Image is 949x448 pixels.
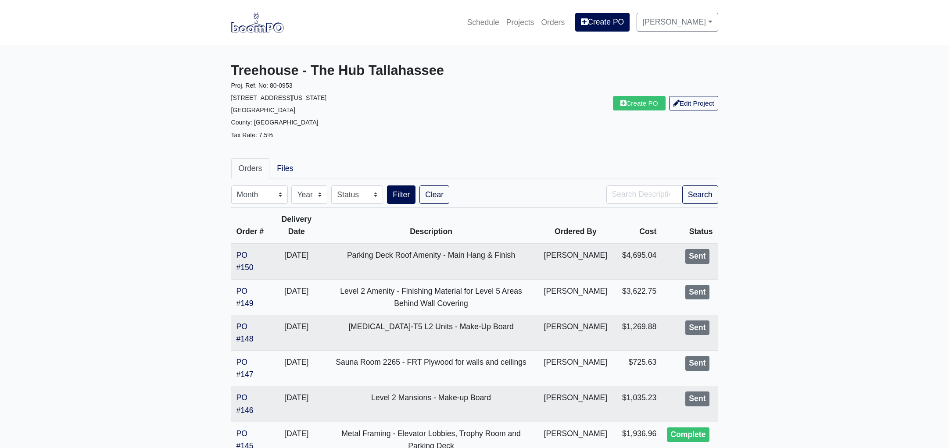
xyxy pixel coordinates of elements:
button: Search [682,185,718,204]
div: Sent [685,285,709,300]
td: [DATE] [269,386,324,422]
td: Level 2 Mansions - Make-up Board [324,386,539,422]
a: PO #149 [236,287,254,308]
td: [PERSON_NAME] [539,243,613,279]
a: Files [269,158,301,178]
td: [DATE] [269,351,324,386]
td: $725.63 [612,351,662,386]
a: PO #146 [236,393,254,414]
small: [GEOGRAPHIC_DATA] [231,107,296,114]
td: [PERSON_NAME] [539,315,613,350]
small: Proj. Ref. No: 80-0953 [231,82,293,89]
div: Complete [667,427,709,442]
td: [MEDICAL_DATA]-T5 L2 Units - Make-Up Board [324,315,539,350]
a: Orders [231,158,270,178]
th: Status [662,208,718,244]
a: PO #147 [236,358,254,379]
th: Cost [612,208,662,244]
td: $4,695.04 [612,243,662,279]
td: [DATE] [269,279,324,315]
th: Ordered By [539,208,613,244]
a: PO #150 [236,251,254,272]
a: Create PO [575,13,630,31]
td: Level 2 Amenity - Finishing Material for Level 5 Areas Behind Wall Covering [324,279,539,315]
td: $1,269.88 [612,315,662,350]
div: Sent [685,249,709,264]
small: Tax Rate: 7.5% [231,132,273,139]
td: Parking Deck Roof Amenity - Main Hang & Finish [324,243,539,279]
td: [PERSON_NAME] [539,279,613,315]
button: Filter [387,185,415,204]
td: $3,622.75 [612,279,662,315]
a: Create PO [613,96,666,110]
td: [PERSON_NAME] [539,386,613,422]
a: PO #148 [236,322,254,343]
td: Sauna Room 2265 - FRT Plywood for walls and ceilings [324,351,539,386]
small: County: [GEOGRAPHIC_DATA] [231,119,319,126]
td: [DATE] [269,243,324,279]
a: [PERSON_NAME] [637,13,718,31]
td: $1,035.23 [612,386,662,422]
a: Schedule [463,13,502,32]
div: Sent [685,391,709,406]
a: Projects [503,13,538,32]
td: [DATE] [269,315,324,350]
a: Orders [537,13,568,32]
div: Sent [685,356,709,371]
a: Clear [419,185,449,204]
img: boomPO [231,12,284,32]
h3: Treehouse - The Hub Tallahassee [231,63,468,79]
input: Search [606,185,682,204]
small: [STREET_ADDRESS][US_STATE] [231,94,327,101]
th: Delivery Date [269,208,324,244]
th: Description [324,208,539,244]
a: Edit Project [669,96,718,110]
div: Sent [685,320,709,335]
th: Order # [231,208,269,244]
td: [PERSON_NAME] [539,351,613,386]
